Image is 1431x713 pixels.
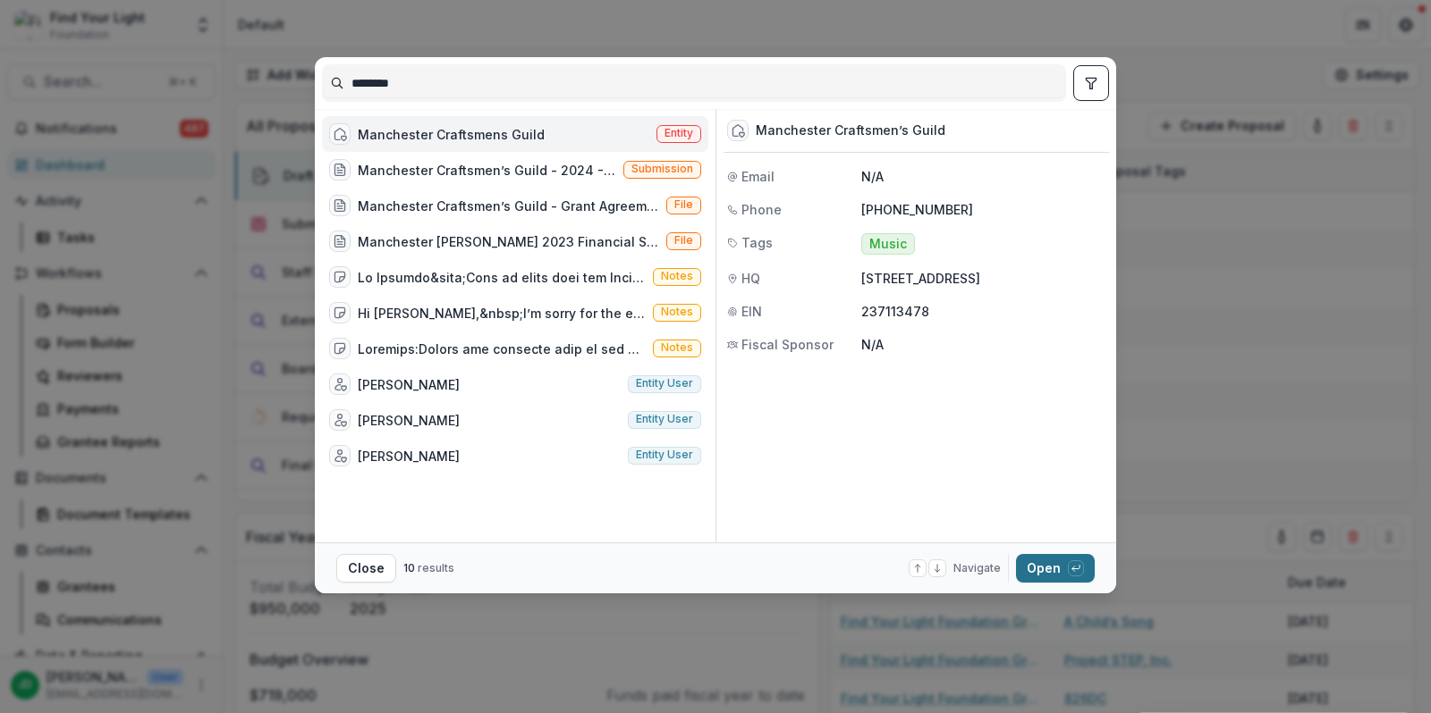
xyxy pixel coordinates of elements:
[358,268,646,287] div: Lo Ipsumdo&sita;Cons ad elits doei tem Incididunt utlabor etd magn aliquaeni ad mini ven quis no ...
[418,561,454,575] span: results
[403,561,415,575] span: 10
[869,237,907,252] span: Music
[741,269,760,288] span: HQ
[358,161,616,180] div: Manchester Craftsmen’s Guild - 2024 - FYL General Grant Application
[1016,554,1095,583] button: Open
[358,375,460,394] div: [PERSON_NAME]
[661,341,693,354] span: Notes
[358,447,460,466] div: [PERSON_NAME]
[336,554,396,583] button: Close
[358,197,659,215] div: Manchester Craftsmen’s Guild - Grant Agreement - [DATE].pdf
[661,306,693,318] span: Notes
[636,449,693,461] span: Entity user
[741,335,834,354] span: Fiscal Sponsor
[674,234,693,247] span: File
[861,269,1105,288] p: [STREET_ADDRESS]
[741,233,773,252] span: Tags
[674,198,693,211] span: File
[358,411,460,430] div: [PERSON_NAME]
[358,232,659,251] div: Manchester [PERSON_NAME] 2023 Financial Statements.pdf
[861,200,1105,219] p: [PHONE_NUMBER]
[358,125,545,144] div: Manchester Craftsmens Guild
[756,123,945,138] div: Manchester Craftsmen’s Guild
[953,560,1001,576] span: Navigate
[741,167,775,186] span: Email
[358,304,646,323] div: Hi [PERSON_NAME],&nbsp;I’m sorry for the error (however wishful for us both!). We will send a cor...
[741,200,782,219] span: Phone
[631,163,693,175] span: Submission
[665,127,693,139] span: Entity
[358,340,646,358] div: Loremips:Dolors ame consecte adip el sed doeiusmod. Tem incidi utlabore etdol mag aliqua enimadmi...
[861,167,1105,186] p: N/A
[636,413,693,425] span: Entity user
[861,302,1105,321] p: 237113478
[741,302,762,321] span: EIN
[1073,65,1109,101] button: toggle filters
[861,335,1105,354] p: N/A
[636,377,693,390] span: Entity user
[661,270,693,282] span: Notes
